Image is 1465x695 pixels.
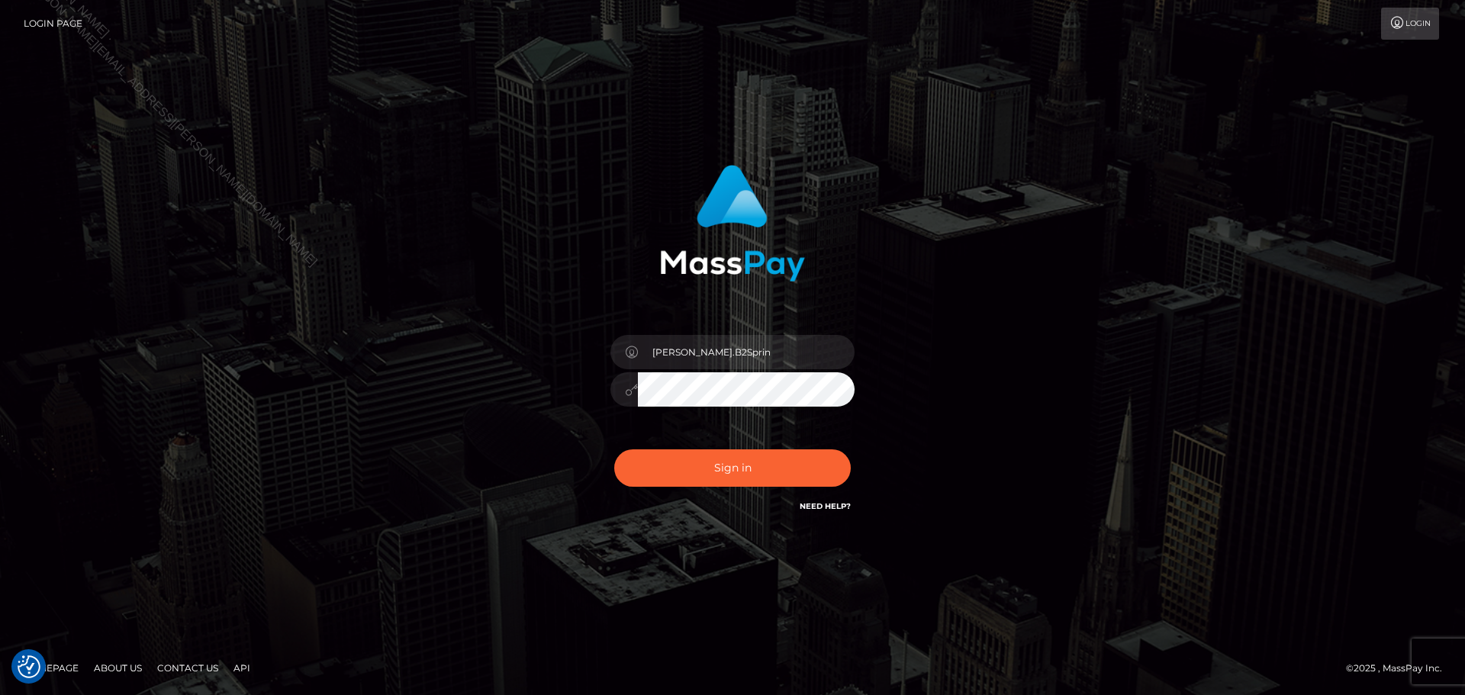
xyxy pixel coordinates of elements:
[151,656,224,680] a: Contact Us
[1381,8,1439,40] a: Login
[800,501,851,511] a: Need Help?
[660,165,805,282] img: MassPay Login
[88,656,148,680] a: About Us
[18,655,40,678] img: Revisit consent button
[614,449,851,487] button: Sign in
[227,656,256,680] a: API
[18,655,40,678] button: Consent Preferences
[24,8,82,40] a: Login Page
[638,335,855,369] input: Username...
[1346,660,1454,677] div: © 2025 , MassPay Inc.
[17,656,85,680] a: Homepage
